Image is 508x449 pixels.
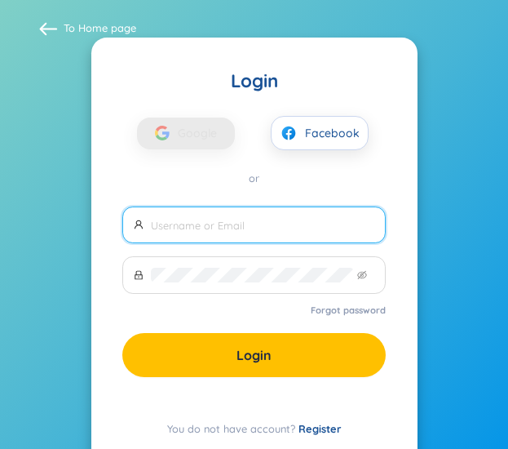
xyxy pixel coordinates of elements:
span: Facebook [305,127,360,141]
button: Login [122,333,386,377]
span: eye-invisible [357,270,368,281]
img: facebook [281,125,297,141]
div: You do not have account? [122,421,386,437]
div: Login [122,69,386,93]
a: Home page [78,21,136,34]
button: Google [137,118,235,149]
span: lock [134,270,144,281]
span: Google [178,118,225,149]
a: Forgot password [311,304,386,317]
div: or [122,171,386,186]
input: Username or Email [151,218,374,233]
a: Register [298,422,342,435]
span: To [64,21,136,36]
span: user [134,220,144,230]
button: facebookFacebook [271,116,369,150]
span: Login [236,346,272,364]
